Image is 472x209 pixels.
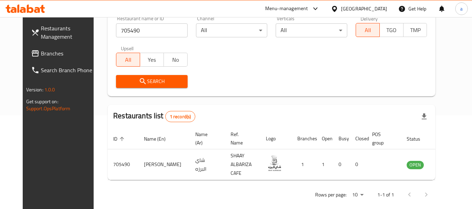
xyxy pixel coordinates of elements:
th: Busy [333,128,350,149]
div: Total records count [165,111,196,122]
a: Search Branch Phone [26,62,102,79]
span: Get support on: [26,97,58,106]
a: Restaurants Management [26,20,102,45]
a: Support.OpsPlatform [26,104,71,113]
span: Version: [26,85,43,94]
span: 1.0.0 [44,85,55,94]
td: 0 [350,149,366,180]
table: enhanced table [108,128,462,180]
button: TGO [379,23,404,37]
span: Restaurants Management [41,24,96,41]
td: شاي البرزه [190,149,225,180]
span: TMP [406,25,424,35]
span: POS group [372,130,393,147]
span: No [167,55,185,65]
td: 1 [292,149,316,180]
td: [PERSON_NAME] [138,149,190,180]
span: TGO [383,25,401,35]
div: Export file [416,108,433,125]
th: Closed [350,128,366,149]
td: SHAAY ALBARIZA CAFE [225,149,260,180]
span: Status [407,135,429,143]
button: All [116,53,140,67]
div: Menu-management [265,5,308,13]
th: Logo [260,128,292,149]
img: SHAY ALBARZAH [266,155,283,172]
span: Yes [143,55,161,65]
span: 1 record(s) [166,113,195,120]
h2: Restaurants list [113,111,195,122]
div: All [196,23,268,37]
button: Yes [140,53,164,67]
p: 1-1 of 1 [377,191,394,199]
span: Ref. Name [231,130,252,147]
span: OPEN [407,161,424,169]
th: Open [316,128,333,149]
label: Upsell [121,46,134,51]
span: Name (Ar) [195,130,217,147]
td: 0 [333,149,350,180]
span: Branches [41,49,96,58]
input: Search for restaurant name or ID.. [116,23,188,37]
div: All [276,23,347,37]
td: 1 [316,149,333,180]
span: All [119,55,137,65]
button: Search [116,75,188,88]
td: 705490 [108,149,138,180]
span: Search [122,77,182,86]
label: Delivery [361,16,378,21]
p: Rows per page: [315,191,347,199]
th: Branches [292,128,316,149]
span: Name (En) [144,135,175,143]
div: [GEOGRAPHIC_DATA] [341,5,387,13]
button: No [164,53,188,67]
button: TMP [403,23,427,37]
span: All [359,25,377,35]
span: a [460,5,463,13]
span: ID [113,135,126,143]
a: Branches [26,45,102,62]
span: Search Branch Phone [41,66,96,74]
button: All [356,23,380,37]
div: Rows per page: [349,190,366,200]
